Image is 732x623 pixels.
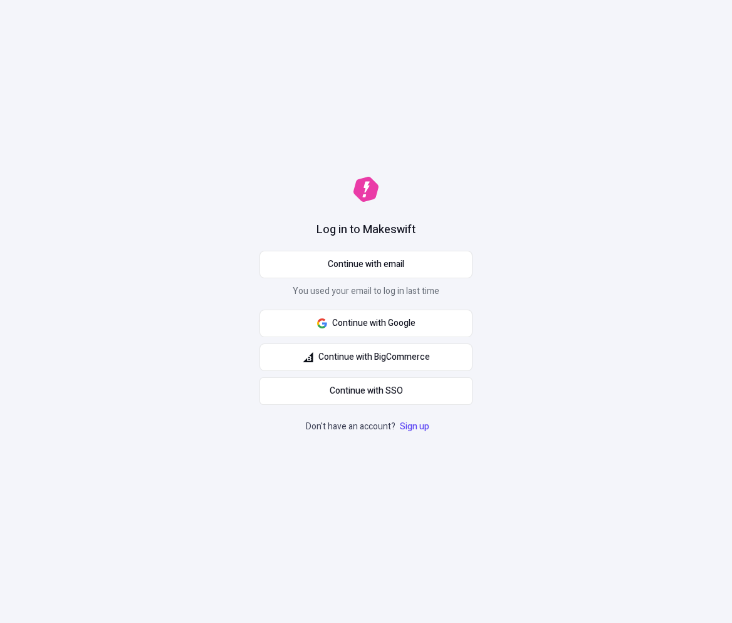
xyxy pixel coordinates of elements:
h1: Log in to Makeswift [316,222,416,238]
button: Continue with Google [259,310,473,337]
a: Sign up [397,420,432,433]
p: Don't have an account? [306,420,432,434]
span: Continue with email [328,258,404,271]
button: Continue with email [259,251,473,278]
a: Continue with SSO [259,377,473,405]
span: Continue with Google [332,317,416,330]
button: Continue with BigCommerce [259,343,473,371]
p: You used your email to log in last time [259,285,473,303]
span: Continue with BigCommerce [318,350,430,364]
